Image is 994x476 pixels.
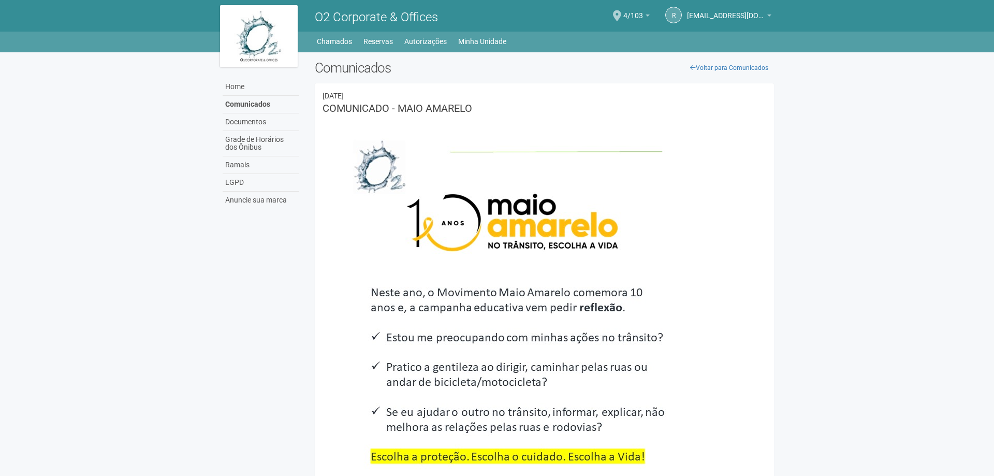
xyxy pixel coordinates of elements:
a: Anuncie sua marca [223,192,299,209]
a: Voltar para Comunicados [684,60,774,76]
div: 08/05/2023 12:33 [323,91,766,100]
h3: COMUNICADO - MAIO AMARELO [323,103,766,113]
a: Autorizações [404,34,447,49]
img: logo.jpg [220,5,298,67]
a: Reservas [363,34,393,49]
a: LGPD [223,174,299,192]
a: r [665,7,682,23]
a: Minha Unidade [458,34,506,49]
a: 4/103 [623,13,650,21]
span: riodejaneiro.o2corporate@regus.com [687,2,765,20]
h2: Comunicados [315,60,774,76]
a: Chamados [317,34,352,49]
a: Home [223,78,299,96]
span: 4/103 [623,2,643,20]
span: O2 Corporate & Offices [315,10,438,24]
a: Ramais [223,156,299,174]
a: Documentos [223,113,299,131]
a: Comunicados [223,96,299,113]
a: [EMAIL_ADDRESS][DOMAIN_NAME] [687,13,771,21]
a: Grade de Horários dos Ônibus [223,131,299,156]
